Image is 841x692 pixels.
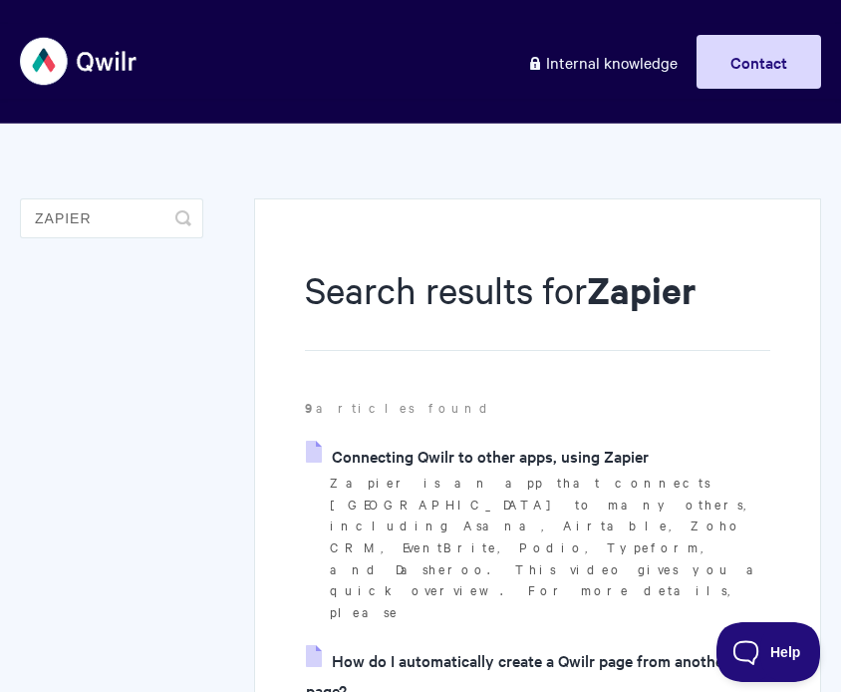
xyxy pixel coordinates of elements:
[697,35,821,89] a: Contact
[20,198,203,238] input: Search
[512,35,693,89] a: Internal knowledge
[305,397,770,419] p: articles found
[330,472,770,623] p: Zapier is an app that connects [GEOGRAPHIC_DATA] to many others, including Asana, Airtable, Zoho ...
[305,398,316,417] strong: 9
[20,24,139,99] img: Qwilr Help Center
[716,622,821,682] iframe: Toggle Customer Support
[587,265,697,314] strong: Zapier
[306,441,649,471] a: Connecting Qwilr to other apps, using Zapier
[305,264,770,351] h1: Search results for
